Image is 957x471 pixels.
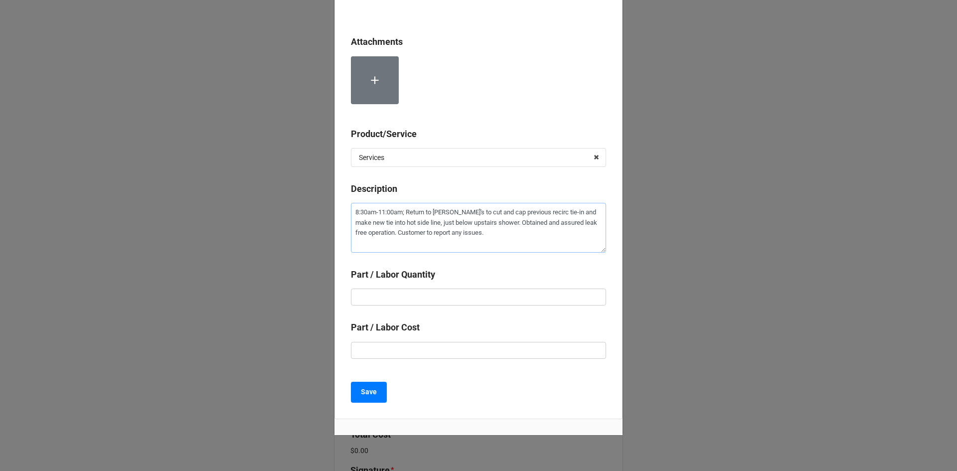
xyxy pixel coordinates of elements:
label: Product/Service [351,127,417,141]
label: Part / Labor Cost [351,320,420,334]
label: Part / Labor Quantity [351,268,435,282]
button: Save [351,382,387,403]
label: Attachments [351,35,403,49]
textarea: 8:30am-11:00am; Return to [PERSON_NAME]'s to cut and cap previous recirc tie-in and make new tie ... [351,203,606,253]
label: Description [351,182,397,196]
div: Services [359,154,384,161]
b: Save [361,387,377,397]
